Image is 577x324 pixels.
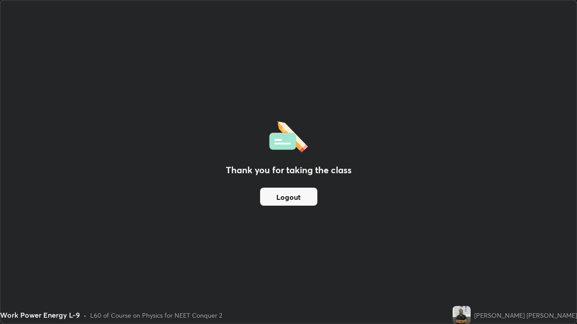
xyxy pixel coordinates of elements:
div: [PERSON_NAME] [PERSON_NAME] [474,310,577,320]
img: e04d73a994264d18b7f449a5a63260c4.jpg [453,306,471,324]
img: offlineFeedback.1438e8b3.svg [269,118,308,153]
div: L60 of Course on Physics for NEET Conquer 2 [90,310,222,320]
h2: Thank you for taking the class [226,163,352,177]
div: • [83,310,87,320]
button: Logout [260,188,317,206]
